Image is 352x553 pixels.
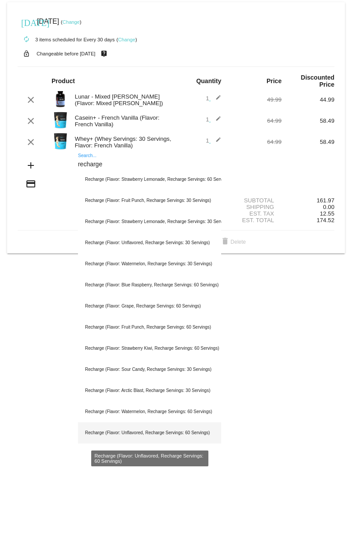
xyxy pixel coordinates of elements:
input: Search... [78,161,221,168]
img: Image-1-Carousel-Whey-2lb-Vanilla-no-badge-Transp.png [52,132,69,150]
mat-icon: clear [26,95,36,105]
div: Lunar - Mixed [PERSON_NAME] (Flavor: Mixed [PERSON_NAME]) [70,93,176,106]
span: 1 [206,95,221,102]
mat-icon: edit [211,116,221,126]
div: 58.49 [282,139,334,145]
div: Whey+ (Whey Servings: 30 Servings, Flavor: French Vanilla) [70,136,176,149]
div: Est. Total [229,217,282,223]
small: ( ) [61,19,82,25]
mat-icon: delete [220,237,230,247]
span: 1 [206,116,221,123]
div: Recharge (Flavor: Strawberry Kiwi, Recharge Servings: 60 Servings) [78,338,221,359]
span: 12.55 [320,210,334,217]
div: Recharge (Flavor: Arctic Blast, Recharge Servings: 30 Servings) [78,380,221,401]
mat-icon: edit [211,137,221,147]
div: 49.99 [229,96,282,103]
mat-icon: credit_card [26,179,36,189]
small: 3 items scheduled for Every 30 days [18,37,115,42]
span: 174.52 [317,217,334,223]
div: 161.97 [282,197,334,204]
small: ( ) [116,37,137,42]
span: 1 [206,137,221,144]
div: 44.99 [282,96,334,103]
div: Recharge (Flavor: Strawberry Lemonade, Recharge Servings: 60 Servings) [78,169,221,190]
span: 0.00 [323,204,334,210]
div: Subtotal [229,197,282,204]
div: 64.99 [229,139,282,145]
div: Recharge (Flavor: Fruit Punch, Recharge Servings: 30 Servings) [78,190,221,211]
div: Recharge (Flavor: Fruit Punch, Recharge Servings: 60 Servings) [78,317,221,338]
div: Recharge (Flavor: Strawberry Lemonade, Recharge Servings: 30 Servings) [78,211,221,232]
div: Casein+ - French Vanilla (Flavor: French Vanilla) [70,114,176,128]
mat-icon: [DATE] [21,17,32,27]
mat-icon: edit [211,95,221,105]
div: Shipping [229,204,282,210]
mat-icon: add [26,160,36,171]
div: Recharge (Flavor: Unflavored, Recharge Servings: 60 Servings) [78,422,221,443]
a: Change [63,19,80,25]
mat-icon: lock_open [21,48,32,59]
mat-icon: live_help [99,48,109,59]
div: Recharge (Flavor: Grape, Recharge Servings: 60 Servings) [78,296,221,317]
div: Recharge (Flavor: Watermelon, Recharge Servings: 30 Servings) [78,253,221,275]
div: Est. Tax [229,210,282,217]
div: 58.49 [282,117,334,124]
img: Image-1-Carousel-Lunar-MB-Roman-Berezecky.png [52,90,69,108]
mat-icon: clear [26,116,36,126]
strong: Quantity [196,77,221,84]
div: Recharge (Flavor: Blue Raspberry, Recharge Servings: 60 Servings) [78,275,221,296]
small: Changeable before [DATE] [37,51,96,56]
div: Recharge (Flavor: Sour Candy, Recharge Servings: 30 Servings) [78,359,221,380]
strong: Product [52,77,75,84]
mat-icon: autorenew [21,34,32,45]
div: Recharge (Flavor: Unflavored, Recharge Servings: 30 Servings) [78,232,221,253]
div: 64.99 [229,117,282,124]
div: Recharge (Flavor: Watermelon, Recharge Servings: 60 Servings) [78,401,221,422]
mat-icon: clear [26,137,36,147]
img: Image-1-Carousel-Casein-Vanilla.png [52,111,69,129]
a: Change [118,37,135,42]
strong: Price [267,77,282,84]
span: Delete [220,239,246,245]
button: Delete [213,234,253,250]
strong: Discounted Price [301,74,334,88]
